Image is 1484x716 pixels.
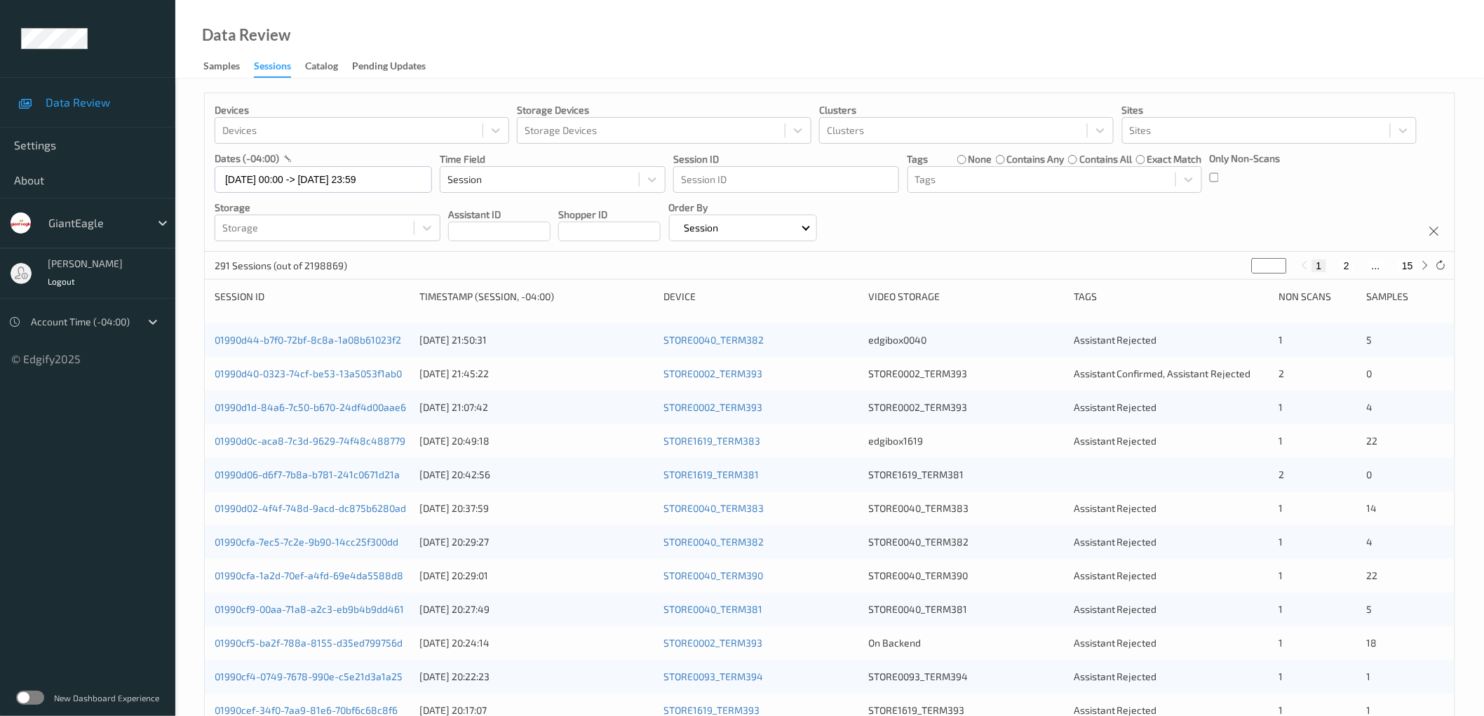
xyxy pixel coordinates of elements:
span: Assistant Rejected [1074,670,1157,682]
div: [DATE] 21:07:42 [419,400,654,414]
span: 18 [1367,637,1377,649]
a: 01990d06-d6f7-7b8a-b781-241c0671d21a [215,468,400,480]
a: STORE0040_TERM382 [663,334,764,346]
div: [DATE] 20:37:59 [419,501,654,515]
span: 1 [1279,435,1283,447]
div: Session ID [215,290,410,304]
span: 4 [1367,401,1373,413]
p: Storage [215,201,440,215]
span: 1 [1279,704,1283,716]
p: Assistant ID [448,208,551,222]
span: 2 [1279,367,1284,379]
span: 14 [1367,502,1377,514]
div: [DATE] 20:22:23 [419,670,654,684]
a: STORE0002_TERM393 [663,367,762,379]
p: Order By [669,201,818,215]
div: [DATE] 20:29:01 [419,569,654,583]
span: 2 [1279,468,1284,480]
div: Pending Updates [352,59,426,76]
div: STORE0040_TERM381 [869,602,1064,616]
a: STORE0040_TERM390 [663,569,763,581]
a: STORE1619_TERM393 [663,704,760,716]
div: edgibox0040 [869,333,1064,347]
span: 1 [1279,637,1283,649]
a: 01990d1d-84a6-7c50-b670-24df4d00aae6 [215,401,406,413]
span: 1 [1279,401,1283,413]
a: 01990cfa-7ec5-7c2e-9b90-14cc25f300dd [215,536,398,548]
span: 5 [1367,603,1372,615]
a: STORE0040_TERM383 [663,502,764,514]
label: contains any [1007,152,1065,166]
button: ... [1368,259,1384,272]
a: 01990d02-4f4f-748d-9acd-dc875b6280ad [215,502,406,514]
span: Assistant Rejected [1074,603,1157,615]
div: STORE0093_TERM394 [869,670,1064,684]
span: 1 [1279,569,1283,581]
span: 1 [1367,670,1371,682]
div: [DATE] 20:42:56 [419,468,654,482]
span: 22 [1367,569,1378,581]
a: 01990d40-0323-74cf-be53-13a5053f1ab0 [215,367,402,379]
div: STORE1619_TERM381 [869,468,1064,482]
div: Non Scans [1279,290,1356,304]
div: Data Review [202,28,290,42]
span: 1 [1279,536,1283,548]
span: Assistant Rejected [1074,502,1157,514]
div: Samples [1367,290,1445,304]
button: 2 [1340,259,1354,272]
p: Session [680,221,724,235]
div: [DATE] 21:45:22 [419,367,654,381]
p: Session ID [673,152,899,166]
span: Assistant Confirmed, Assistant Rejected [1074,367,1251,379]
div: [DATE] 20:24:14 [419,636,654,650]
label: contains all [1079,152,1132,166]
a: Pending Updates [352,57,440,76]
span: 0 [1367,367,1372,379]
p: Sites [1122,103,1417,117]
p: Time Field [440,152,666,166]
a: Sessions [254,57,305,78]
p: Clusters [819,103,1114,117]
div: Timestamp (Session, -04:00) [419,290,654,304]
p: Only Non-Scans [1210,151,1281,166]
a: STORE0002_TERM393 [663,637,762,649]
div: Tags [1074,290,1269,304]
span: 5 [1367,334,1372,346]
span: 4 [1367,536,1373,548]
span: Assistant Rejected [1074,334,1157,346]
a: 01990cfa-1a2d-70ef-a4fd-69e4da5588d8 [215,569,403,581]
span: Assistant Rejected [1074,704,1157,716]
a: 01990cf9-00aa-71a8-a2c3-eb9b4b9dd461 [215,603,404,615]
div: STORE0040_TERM382 [869,535,1064,549]
div: Catalog [305,59,338,76]
div: edgibox1619 [869,434,1064,448]
div: STORE0002_TERM393 [869,367,1064,381]
span: 1 [1279,334,1283,346]
button: 15 [1398,259,1417,272]
a: 01990cf5-ba2f-788a-8155-d35ed799756d [215,637,403,649]
a: STORE0040_TERM381 [663,603,762,615]
div: [DATE] 20:29:27 [419,535,654,549]
div: [DATE] 21:50:31 [419,333,654,347]
p: Tags [908,152,929,166]
div: Samples [203,59,240,76]
p: 291 Sessions (out of 2198869) [215,259,347,273]
span: Assistant Rejected [1074,435,1157,447]
p: Storage Devices [517,103,811,117]
a: STORE0040_TERM382 [663,536,764,548]
a: 01990d44-b7f0-72bf-8c8a-1a08b61023f2 [215,334,401,346]
div: [DATE] 20:27:49 [419,602,654,616]
span: Assistant Rejected [1074,637,1157,649]
p: Devices [215,103,509,117]
span: 1 [1279,670,1283,682]
a: STORE0093_TERM394 [663,670,763,682]
div: [DATE] 20:49:18 [419,434,654,448]
a: STORE1619_TERM383 [663,435,760,447]
span: Assistant Rejected [1074,536,1157,548]
div: Sessions [254,59,291,78]
div: On Backend [869,636,1064,650]
span: 0 [1367,468,1372,480]
a: Samples [203,57,254,76]
p: Shopper ID [558,208,661,222]
button: 1 [1312,259,1326,272]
